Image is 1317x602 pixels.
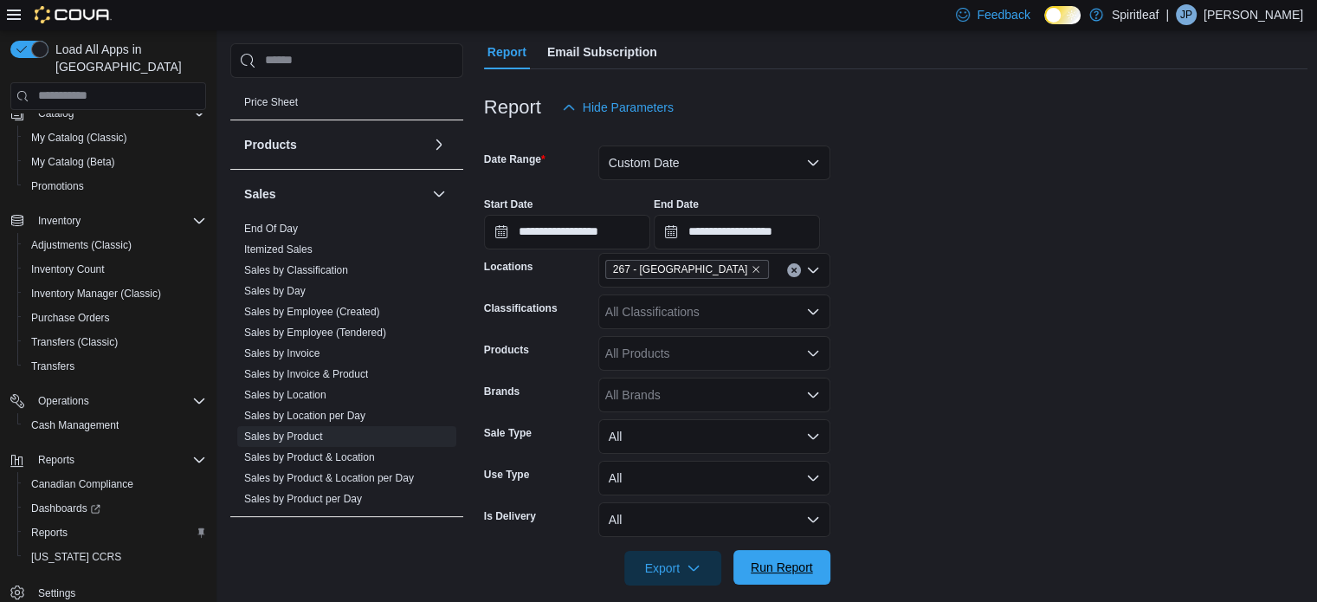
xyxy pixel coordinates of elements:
span: Sales by Invoice [244,346,320,360]
h3: Report [484,97,541,118]
button: Inventory Manager (Classic) [17,282,213,306]
a: Sales by Day [244,285,306,297]
button: Hide Parameters [555,90,681,125]
span: Canadian Compliance [24,474,206,495]
span: Sales by Classification [244,263,348,277]
a: Transfers [24,356,81,377]
button: Reports [31,450,81,470]
span: Load All Apps in [GEOGRAPHIC_DATA] [48,41,206,75]
a: Canadian Compliance [24,474,140,495]
span: Transfers [31,359,74,373]
span: Price Sheet [244,95,298,109]
span: Purchase Orders [31,311,110,325]
button: My Catalog (Classic) [17,126,213,150]
span: Report [487,35,526,69]
label: Products [484,343,529,357]
button: Pricing [429,57,449,78]
button: Remove 267 - Cold Lake from selection in this group [751,264,761,275]
label: Date Range [484,152,546,166]
span: Catalog [31,103,206,124]
span: My Catalog (Classic) [24,127,206,148]
span: 267 - Cold Lake [605,260,769,279]
div: Jean Paul A [1176,4,1197,25]
a: Sales by Classification [244,264,348,276]
span: Reports [38,453,74,467]
a: Dashboards [17,496,213,521]
button: Reports [17,521,213,545]
p: Spiritleaf [1112,4,1159,25]
button: Export [624,551,721,586]
button: Custom Date [598,146,830,180]
button: Sales [429,184,449,204]
button: My Catalog (Beta) [17,150,213,174]
span: Inventory [38,214,81,228]
a: Sales by Location per Day [244,410,365,422]
button: Open list of options [806,346,820,360]
button: Transfers [17,354,213,379]
a: Inventory Manager (Classic) [24,283,168,304]
span: Cash Management [24,415,206,436]
span: Sales by Day [244,284,306,298]
span: Sales by Employee (Created) [244,305,380,319]
span: Inventory Manager (Classic) [24,283,206,304]
span: Dashboards [24,498,206,519]
span: Purchase Orders [24,307,206,328]
span: Inventory Manager (Classic) [31,287,161,301]
span: Sales by Employee (Tendered) [244,326,386,340]
a: Purchase Orders [24,307,117,328]
span: Transfers (Classic) [31,335,118,349]
span: Sales by Invoice & Product [244,367,368,381]
button: All [598,502,830,537]
button: Inventory Count [17,257,213,282]
span: Sales by Product & Location [244,450,375,464]
span: Settings [38,586,75,600]
label: Start Date [484,197,533,211]
button: Catalog [31,103,81,124]
span: Adjustments (Classic) [31,238,132,252]
a: End Of Day [244,223,298,235]
a: Sales by Location [244,389,326,401]
span: Hide Parameters [583,99,674,116]
a: Sales by Employee (Tendered) [244,327,386,339]
a: Inventory Count [24,259,112,280]
h3: Sales [244,185,276,203]
span: My Catalog (Beta) [31,155,115,169]
button: Products [244,136,425,153]
a: Sales by Employee (Created) [244,306,380,318]
button: Products [429,134,449,155]
span: Run Report [751,559,813,576]
button: Purchase Orders [17,306,213,330]
span: Operations [31,391,206,411]
span: Feedback [977,6,1030,23]
button: All [598,419,830,454]
span: Sales by Location [244,388,326,402]
button: All [598,461,830,495]
span: Email Subscription [547,35,657,69]
a: Sales by Product & Location [244,451,375,463]
button: Open list of options [806,388,820,402]
span: Promotions [24,176,206,197]
button: Transfers (Classic) [17,330,213,354]
a: Transfers (Classic) [24,332,125,353]
a: My Catalog (Beta) [24,152,122,172]
button: Promotions [17,174,213,198]
span: Canadian Compliance [31,477,133,491]
span: Reports [24,522,206,543]
span: Sales by Product [244,430,323,443]
p: [PERSON_NAME] [1204,4,1303,25]
span: Catalog [38,107,74,120]
button: Sales [244,185,425,203]
span: Dark Mode [1044,24,1045,25]
button: Operations [3,389,213,413]
button: Open list of options [806,305,820,319]
button: Cash Management [17,413,213,437]
span: Operations [38,394,89,408]
button: Canadian Compliance [17,472,213,496]
span: Reports [31,526,68,540]
h3: Products [244,136,297,153]
label: Classifications [484,301,558,315]
div: Pricing [230,92,463,120]
span: Sales by Product per Day [244,492,362,506]
a: My Catalog (Classic) [24,127,134,148]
